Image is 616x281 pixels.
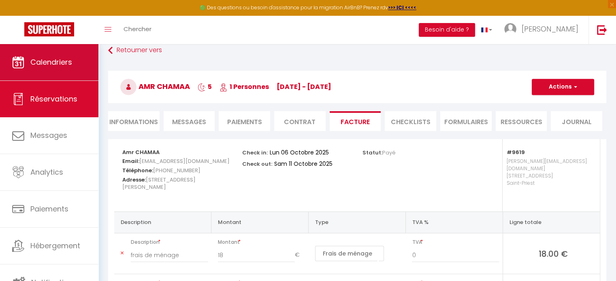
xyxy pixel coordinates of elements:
button: Actions [532,79,594,95]
th: Description [114,211,211,233]
span: 1 Personnes [220,82,269,91]
span: TVA [412,237,499,248]
strong: #9619 [507,148,525,156]
span: [PHONE_NUMBER] [153,165,200,176]
span: Description [131,237,208,248]
span: Amr CHAMAA [120,81,190,91]
span: [EMAIL_ADDRESS][DOMAIN_NAME] [139,155,230,167]
a: ... [PERSON_NAME] [498,16,588,44]
th: TVA % [405,211,503,233]
span: [PERSON_NAME] [522,24,578,34]
strong: Téléphone: [122,167,153,174]
p: Statut: [362,147,396,156]
span: Chercher [124,25,151,33]
span: Hébergement [30,241,80,251]
img: Super Booking [24,22,74,36]
li: Paiements [219,111,270,131]
img: ... [504,23,516,35]
th: Type [309,211,406,233]
span: [DATE] - [DATE] [277,82,331,91]
span: Messages [30,130,67,140]
p: [PERSON_NAME][EMAIL_ADDRESS][DOMAIN_NAME] [STREET_ADDRESS] Saint-Priest [507,156,592,203]
span: Analytics [30,167,63,177]
li: FORMULAIRES [440,111,492,131]
li: Contrat [274,111,326,131]
p: Check in: [242,147,268,156]
span: Messages [172,117,206,127]
a: Chercher [117,16,158,44]
li: Ressources [496,111,547,131]
span: € [295,248,305,262]
span: [STREET_ADDRESS][PERSON_NAME] [122,174,196,193]
strong: Adresse: [122,176,146,184]
span: 18.00 € [509,248,597,259]
li: CHECKLISTS [385,111,436,131]
a: Retourner vers [108,43,606,58]
th: Montant [211,211,309,233]
span: Paiements [30,204,68,214]
p: Check out: [242,158,272,168]
span: 5 [198,82,212,91]
strong: Amr CHAMAA [122,148,160,156]
img: logout [597,25,607,35]
li: Journal [551,111,602,131]
li: Facture [330,111,381,131]
span: Payé [382,149,396,156]
span: Réservations [30,94,77,104]
span: Calendriers [30,57,72,67]
strong: Email: [122,157,139,165]
span: Montant [218,237,305,248]
li: Informations [108,111,160,131]
th: Ligne totale [503,211,600,233]
a: >>> ICI <<<< [388,4,416,11]
button: Besoin d'aide ? [419,23,475,37]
